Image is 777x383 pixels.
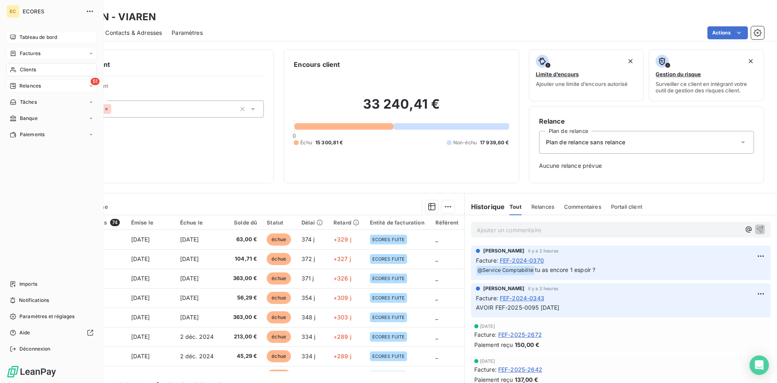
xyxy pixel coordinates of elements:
span: 213,00 € [228,333,257,341]
span: Surveiller ce client en intégrant votre outil de gestion des risques client. [656,81,757,94]
span: Relances [19,82,41,90]
span: [DATE] [131,255,150,262]
span: Facture : [476,294,498,302]
span: Facture : [474,330,497,339]
div: Échue le [180,219,219,226]
span: échue [267,331,291,343]
span: +327 j [333,255,351,262]
span: échue [267,253,291,265]
span: AVOIR FEF-2025-0095 [DATE] [476,304,560,311]
span: _ [435,314,438,321]
span: 51 [91,78,100,85]
span: Paramètres [172,29,203,37]
span: il y a 2 heures [528,248,558,253]
span: +289 j [333,353,351,359]
span: 363,00 € [228,274,257,282]
h2: 33 240,41 € [294,96,509,120]
span: 56,29 € [228,294,257,302]
span: ECORES FUITE [372,237,405,242]
span: [DATE] [131,353,150,359]
span: 63,00 € [228,235,257,244]
span: Paiements [20,131,45,138]
button: Limite d’encoursAjouter une limite d’encours autorisé [529,49,644,101]
span: +326 j [333,275,351,282]
span: _ [435,236,438,243]
span: [DATE] [480,324,495,329]
span: FEF-2025-2672 [498,330,542,339]
span: Aide [19,329,30,336]
span: [DATE] [480,359,495,364]
span: +303 j [333,314,351,321]
span: +329 j [333,236,351,243]
span: Aucune relance prévue [539,162,754,170]
span: Facture : [474,365,497,374]
span: Imports [19,280,37,288]
span: Banque [20,115,38,122]
a: Aide [6,326,97,339]
span: Limite d’encours [536,71,579,77]
div: Retard [333,219,360,226]
span: Paramètres et réglages [19,313,74,320]
span: _ [435,275,438,282]
div: Référent [435,219,459,226]
span: 334 j [301,333,316,340]
span: Clients [20,66,36,73]
span: Non-échu [453,139,477,146]
span: Propriétés Client [65,83,264,94]
span: tu as encore 1 espoir ? [535,266,595,273]
div: Statut [267,219,291,226]
span: 374 j [301,236,315,243]
span: _ [435,353,438,359]
span: [DATE] [180,314,199,321]
span: 354 j [301,294,315,301]
span: [PERSON_NAME] [483,285,525,292]
span: ECORES FUITE [372,315,405,320]
div: EC [6,5,19,18]
span: Déconnexion [19,345,51,353]
span: 363,00 € [228,313,257,321]
span: Plan de relance sans relance [546,138,625,146]
span: Ajouter une limite d’encours autorisé [536,81,628,87]
span: échue [267,311,291,323]
span: [DATE] [131,333,150,340]
span: _ [435,294,438,301]
span: 74 [110,219,120,226]
span: Factures [20,50,40,57]
span: Portail client [611,203,642,210]
span: 104,71 € [228,255,257,263]
span: [DATE] [131,275,150,282]
span: 150,00 € [515,340,539,349]
span: ECORES FUITE [372,276,405,281]
button: Gestion du risqueSurveiller ce client en intégrant votre outil de gestion des risques client. [649,49,764,101]
h6: Encours client [294,60,340,69]
span: Relances [531,203,554,210]
span: 334 j [301,353,316,359]
span: 2 déc. 2024 [180,353,214,359]
span: Tableau de bord [19,34,57,41]
span: Paiement reçu [474,340,513,349]
span: [DATE] [131,236,150,243]
span: [DATE] [131,314,150,321]
span: +289 j [333,333,351,340]
span: 15 300,81 € [315,139,343,146]
img: Logo LeanPay [6,365,57,378]
span: FEF-2025-2642 [498,365,542,374]
div: Entité de facturation [370,219,426,226]
span: Gestion du risque [656,71,701,77]
span: Commentaires [564,203,601,210]
div: Émise le [131,219,170,226]
span: [DATE] [180,255,199,262]
input: Ajouter une valeur [111,105,118,113]
span: 0 [293,133,296,139]
div: Délai [301,219,324,226]
span: échue [267,370,291,382]
span: 371 j [301,275,314,282]
span: _ [435,255,438,262]
span: FEF-2024-0370 [500,256,544,265]
span: Notifications [19,297,49,304]
span: 348 j [301,314,316,321]
h6: Informations client [49,60,264,69]
span: ECORES FUITE [372,354,405,359]
span: ECORES FUITE [372,295,405,300]
span: échue [267,272,291,285]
